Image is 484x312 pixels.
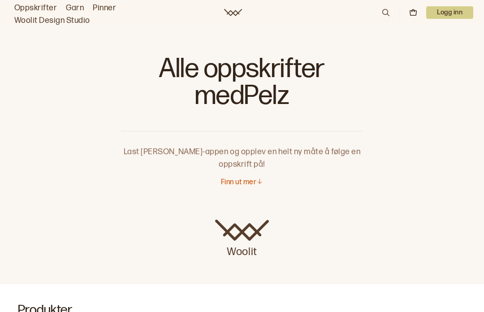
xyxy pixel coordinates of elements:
[224,9,242,16] a: Woolit
[93,2,116,14] a: Pinner
[215,220,269,241] img: Woolit
[221,178,263,187] button: Finn ut mer
[221,178,256,187] p: Finn ut mer
[66,2,84,14] a: Garn
[14,2,57,14] a: Oppskrifter
[426,6,473,19] p: Logg inn
[426,6,473,19] button: User dropdown
[121,54,363,117] h1: Alle oppskrifter med Pelz
[14,14,90,27] a: Woolit Design Studio
[121,131,363,171] p: Last [PERSON_NAME]-appen og opplev en helt ny måte å følge en oppskrift på!
[215,220,269,259] a: Woolit
[215,241,269,259] p: Woolit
